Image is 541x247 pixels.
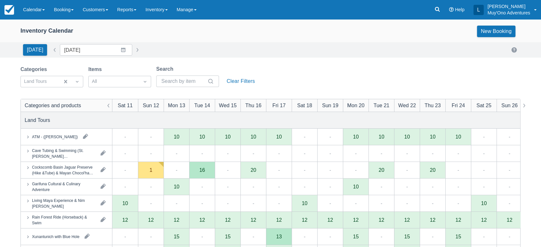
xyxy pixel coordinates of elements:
[124,149,126,157] div: -
[355,149,357,157] div: -
[32,147,95,159] div: Cave Tubing & Swimming (St. [PERSON_NAME] [GEOGRAPHIC_DATA])
[20,27,73,35] div: Inventory Calendar
[251,217,256,222] div: 12
[150,199,152,207] div: -
[174,234,180,239] div: 15
[278,183,280,190] div: -
[379,167,384,172] div: 20
[23,44,47,56] button: [DATE]
[476,101,491,109] div: Sat 25
[379,134,384,139] div: 10
[278,166,280,174] div: -
[509,233,510,240] div: -
[381,199,382,207] div: -
[276,134,282,139] div: 10
[225,234,231,239] div: 15
[225,217,231,222] div: 12
[304,133,305,140] div: -
[355,199,357,207] div: -
[449,7,454,12] i: Help
[304,183,305,190] div: -
[404,217,410,222] div: 12
[251,134,256,139] div: 10
[276,217,282,222] div: 12
[507,217,513,222] div: 12
[199,167,205,172] div: 16
[381,183,382,190] div: -
[74,78,80,85] span: Dropdown icon
[201,199,203,207] div: -
[509,199,510,207] div: -
[201,183,203,190] div: -
[124,183,126,190] div: -
[501,101,518,109] div: Sun 26
[304,166,305,174] div: -
[122,201,128,206] div: 10
[353,217,359,222] div: 12
[176,199,177,207] div: -
[483,133,485,140] div: -
[302,201,308,206] div: 10
[25,116,50,124] div: Land Tours
[156,65,176,73] label: Search
[430,167,436,172] div: 20
[176,166,177,174] div: -
[199,134,205,139] div: 10
[150,183,152,190] div: -
[404,234,410,239] div: 15
[456,234,461,239] div: 15
[88,66,104,73] label: Items
[483,233,485,240] div: -
[118,101,133,109] div: Sat 11
[488,10,530,16] p: Muy'Ono Adventures
[194,101,210,109] div: Tue 14
[374,101,390,109] div: Tue 21
[353,184,359,189] div: 10
[143,101,159,109] div: Sun 12
[452,101,465,109] div: Fri 24
[297,101,312,109] div: Sat 18
[225,134,231,139] div: 10
[483,149,485,157] div: -
[161,76,206,87] input: Search by item
[432,183,433,190] div: -
[477,26,515,37] a: New Booking
[353,134,359,139] div: 10
[201,233,203,240] div: -
[329,166,331,174] div: -
[347,101,365,109] div: Mon 20
[4,5,14,15] img: checkfront-main-nav-mini-logo.png
[253,149,254,157] div: -
[304,233,305,240] div: -
[304,149,305,157] div: -
[176,149,177,157] div: -
[148,217,154,222] div: 12
[329,183,331,190] div: -
[379,217,384,222] div: 12
[457,149,459,157] div: -
[355,166,357,174] div: -
[432,233,433,240] div: -
[483,183,485,190] div: -
[430,217,436,222] div: 12
[227,149,229,157] div: -
[381,149,382,157] div: -
[483,166,485,174] div: -
[245,101,261,109] div: Thu 16
[20,66,50,73] label: Categories
[32,234,79,239] div: Xunantunich with Blue Hole
[276,234,282,239] div: 13
[32,214,95,226] div: Rain Forest Ride (Horseback) & Swim
[32,181,95,192] div: Garifuna Cultural & Culinary Adventure
[329,149,331,157] div: -
[473,5,484,15] div: L
[174,217,180,222] div: 12
[481,201,487,206] div: 10
[278,149,280,157] div: -
[457,199,459,207] div: -
[251,167,256,172] div: 20
[201,149,203,157] div: -
[406,149,408,157] div: -
[124,233,126,240] div: -
[509,166,510,174] div: -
